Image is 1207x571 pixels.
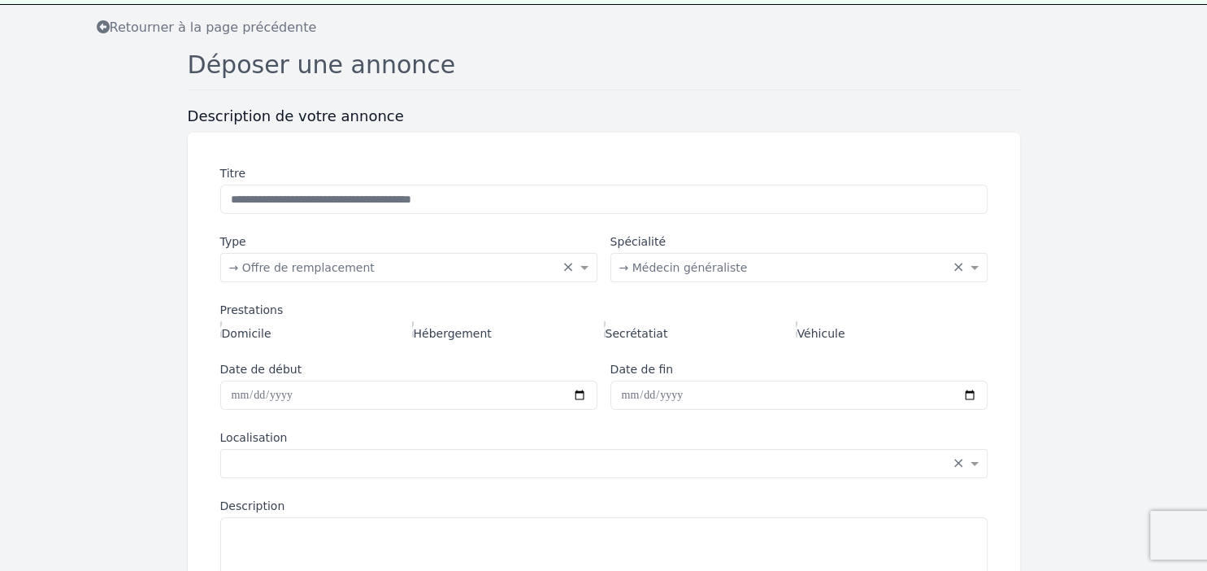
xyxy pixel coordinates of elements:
[220,321,222,338] input: Domicile
[220,498,988,514] label: Description
[220,165,988,181] label: Titre
[412,321,414,338] input: Hébergement
[604,321,668,342] label: Secrétatiat
[953,259,966,276] span: Clear all
[796,321,845,342] label: Véhicule
[796,321,797,338] input: Véhicule
[610,361,988,377] label: Date de fin
[953,455,966,472] span: Clear all
[220,321,271,342] label: Domicile
[610,233,988,250] label: Spécialité
[220,361,597,377] label: Date de début
[220,302,988,318] div: Prestations
[412,321,492,342] label: Hébergement
[188,50,1020,90] h1: Déposer une annonce
[604,321,606,338] input: Secrétatiat
[97,20,317,35] span: Retourner à la page précédente
[220,233,597,250] label: Type
[220,429,988,446] label: Localisation
[562,259,576,276] span: Clear all
[188,107,1020,126] h3: Description de votre annonce
[97,20,110,33] i: Retourner à la liste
